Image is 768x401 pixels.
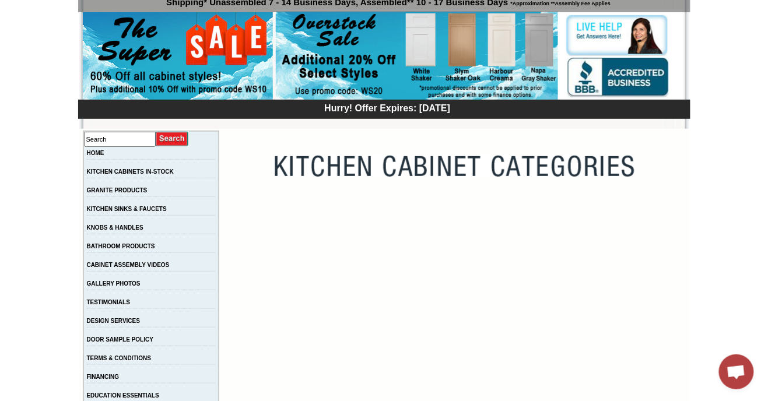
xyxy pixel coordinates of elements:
[87,262,170,268] a: CABINET ASSEMBLY VIDEOS
[87,206,167,212] a: KITCHEN SINKS & FAUCETS
[87,280,141,287] a: GALLERY PHOTOS
[87,243,155,249] a: BATHROOM PRODUCTS
[87,187,148,194] a: GRANITE PRODUCTS
[719,354,754,389] a: Open chat
[87,299,130,305] a: TESTIMONIALS
[156,131,189,147] input: Submit
[87,355,152,361] a: TERMS & CONDITIONS
[87,150,104,156] a: HOME
[87,168,174,175] a: KITCHEN CABINETS IN-STOCK
[87,392,159,399] a: EDUCATION ESSENTIALS
[87,336,153,343] a: DOOR SAMPLE POLICY
[84,101,690,114] div: Hurry! Offer Expires: [DATE]
[87,318,141,324] a: DESIGN SERVICES
[87,224,143,231] a: KNOBS & HANDLES
[87,374,120,380] a: FINANCING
